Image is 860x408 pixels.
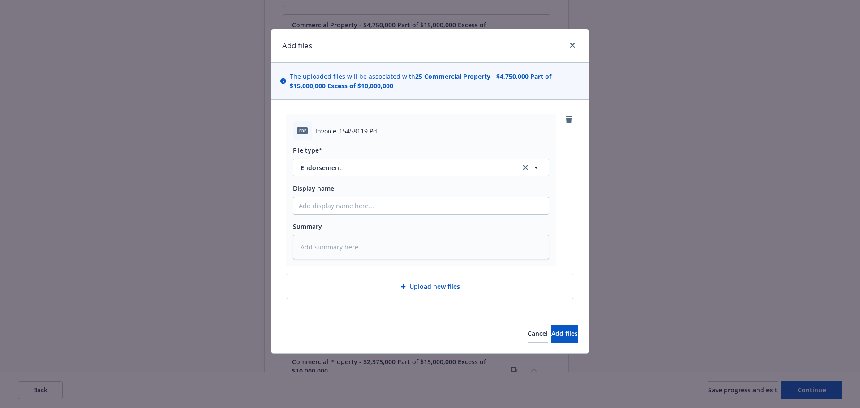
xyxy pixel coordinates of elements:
[551,325,578,343] button: Add files
[520,162,531,173] a: clear selection
[293,222,322,231] span: Summary
[528,325,548,343] button: Cancel
[293,197,549,214] input: Add display name here...
[567,40,578,51] a: close
[293,184,334,193] span: Display name
[290,72,551,90] strong: 25 Commercial Property - $4,750,000 Part of $15,000,000 Excess of $10,000,000
[528,329,548,338] span: Cancel
[315,126,379,136] span: Invoice_15458119.Pdf
[409,282,460,291] span: Upload new files
[293,146,322,155] span: File type*
[282,40,312,52] h1: Add files
[297,127,308,134] span: Pdf
[290,72,580,90] span: The uploaded files will be associated with
[293,159,549,176] button: Endorsementclear selection
[286,274,574,299] div: Upload new files
[563,114,574,125] a: remove
[301,163,508,172] span: Endorsement
[551,329,578,338] span: Add files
